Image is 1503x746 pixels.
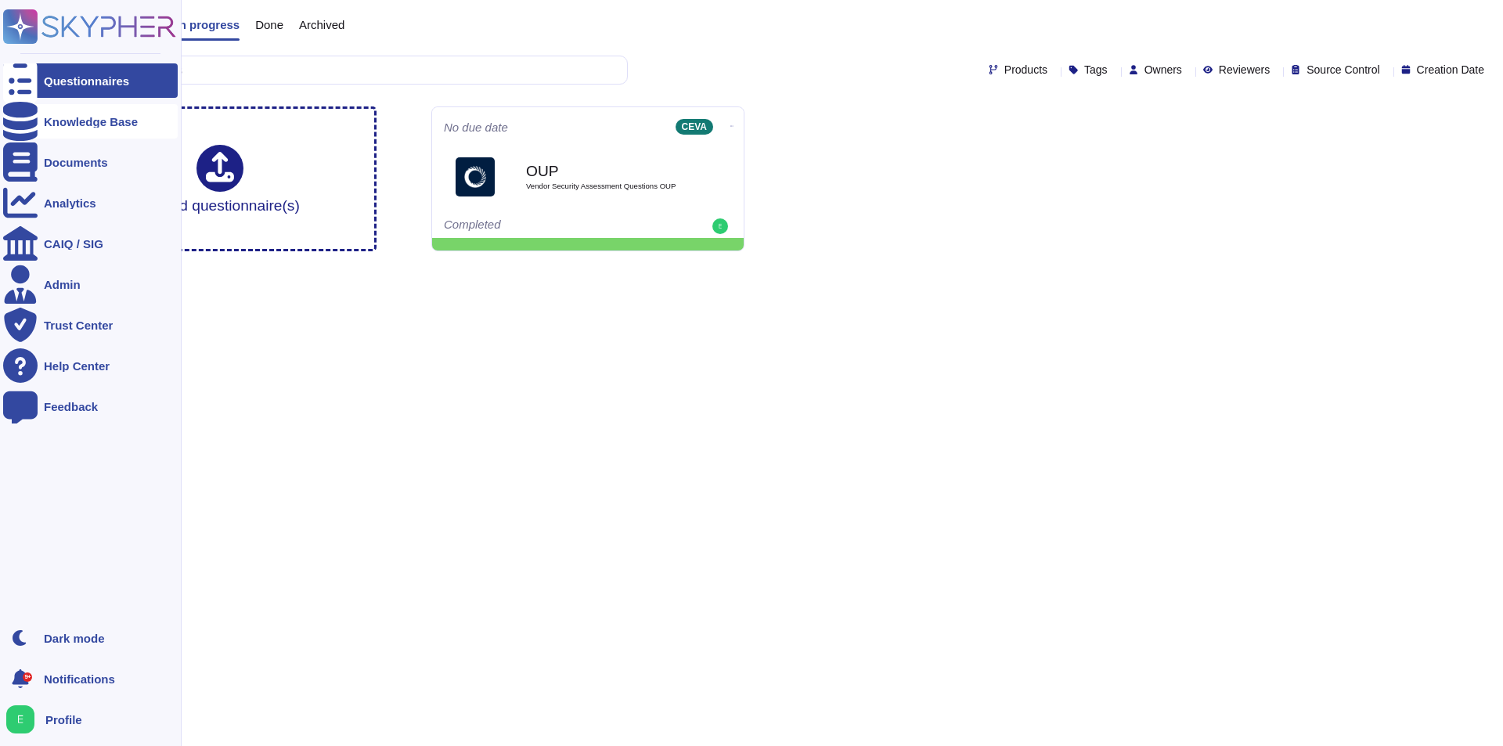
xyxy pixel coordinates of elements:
[444,218,636,234] div: Completed
[444,121,508,133] span: No due date
[255,19,283,31] span: Done
[44,238,103,250] div: CAIQ / SIG
[299,19,344,31] span: Archived
[1084,64,1108,75] span: Tags
[1219,64,1270,75] span: Reviewers
[3,104,178,139] a: Knowledge Base
[140,145,300,213] div: Upload questionnaire(s)
[3,389,178,423] a: Feedback
[526,164,683,178] b: OUP
[1144,64,1182,75] span: Owners
[456,157,495,196] img: Logo
[3,63,178,98] a: Questionnaires
[44,116,138,128] div: Knowledge Base
[44,673,115,685] span: Notifications
[676,119,713,135] div: CEVA
[62,56,627,84] input: Search by keywords
[3,186,178,220] a: Analytics
[3,145,178,179] a: Documents
[44,319,113,331] div: Trust Center
[44,75,129,87] div: Questionnaires
[23,672,32,682] div: 9+
[44,157,108,168] div: Documents
[44,279,81,290] div: Admin
[45,714,82,726] span: Profile
[712,218,728,234] img: user
[3,348,178,383] a: Help Center
[3,702,45,737] button: user
[44,632,105,644] div: Dark mode
[3,308,178,342] a: Trust Center
[3,267,178,301] a: Admin
[1417,64,1484,75] span: Creation Date
[1307,64,1379,75] span: Source Control
[175,19,240,31] span: In progress
[1004,64,1047,75] span: Products
[44,360,110,372] div: Help Center
[3,226,178,261] a: CAIQ / SIG
[44,401,98,413] div: Feedback
[526,182,683,190] span: Vendor Security Assessment Questions OUP
[6,705,34,733] img: user
[44,197,96,209] div: Analytics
